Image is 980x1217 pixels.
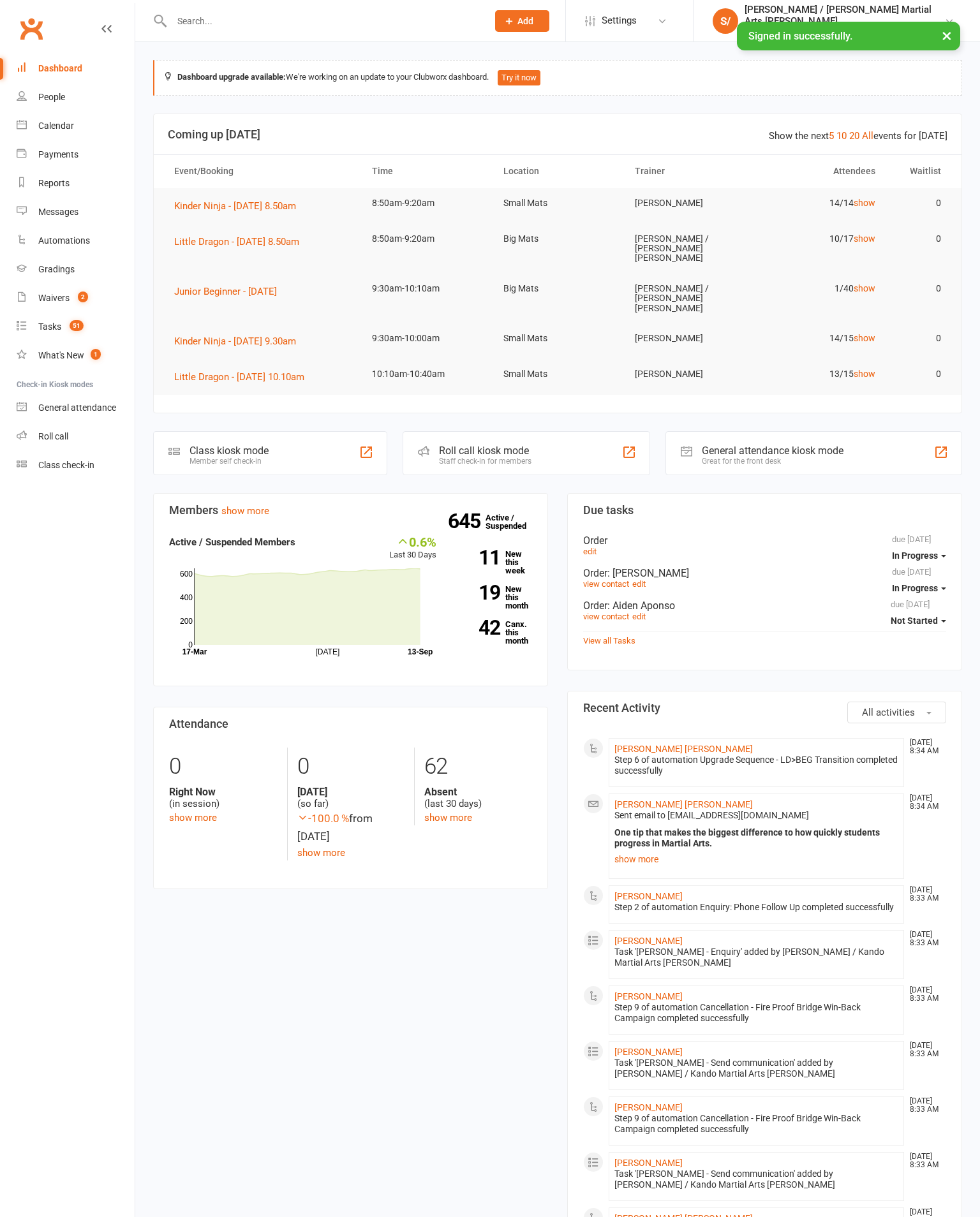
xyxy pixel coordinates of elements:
td: 9:30am-10:00am [360,323,492,353]
th: Trainer [623,155,755,188]
a: [PERSON_NAME] [PERSON_NAME] [614,744,753,754]
a: 11New this week [456,550,532,575]
td: [PERSON_NAME] / [PERSON_NAME] [PERSON_NAME] [623,274,755,323]
span: Junior Beginner - [DATE] [174,286,277,297]
h3: Recent Activity [583,702,946,714]
a: [PERSON_NAME] [PERSON_NAME] [614,799,753,809]
td: 10/17 [755,224,886,254]
div: Order [583,535,946,547]
a: Dashboard [17,54,135,83]
a: show [854,283,875,293]
strong: 11 [456,548,500,567]
div: Payments [38,149,78,159]
div: 0.6% [389,535,436,549]
h3: Attendance [169,718,532,730]
a: Payments [17,140,135,169]
span: Settings [602,6,637,35]
span: Not Started [891,616,938,626]
strong: 42 [456,618,500,637]
h3: Coming up [DATE] [168,128,947,141]
div: Dashboard [38,63,82,73]
th: Event/Booking [163,155,360,188]
button: Add [495,10,549,32]
div: Gradings [38,264,75,274]
strong: [DATE] [297,786,405,798]
span: Add [517,16,533,26]
span: In Progress [892,550,938,561]
td: Big Mats [492,274,623,304]
strong: 19 [456,583,500,602]
a: People [17,83,135,112]
button: × [935,22,958,49]
button: Little Dragon - [DATE] 8.50am [174,234,308,249]
div: 62 [424,748,532,786]
th: Waitlist [887,155,953,188]
div: Member self check-in [189,457,269,466]
div: Automations [38,235,90,246]
a: [PERSON_NAME] [614,936,683,946]
time: [DATE] 8:33 AM [903,1097,946,1114]
div: Waivers [38,293,70,303]
a: 20 [849,130,859,142]
div: Class kiosk mode [189,445,269,457]
a: 42Canx. this month [456,620,532,645]
td: Small Mats [492,323,623,353]
a: Roll call [17,422,135,451]
a: 5 [829,130,834,142]
button: Try it now [498,70,540,85]
span: : [PERSON_NAME] [607,567,689,579]
a: General attendance kiosk mode [17,394,135,422]
div: (last 30 days) [424,786,532,810]
span: Kinder Ninja - [DATE] 8.50am [174,200,296,212]
a: Calendar [17,112,135,140]
a: show more [297,847,345,859]
button: Kinder Ninja - [DATE] 8.50am [174,198,305,214]
span: 2 [78,291,88,302]
span: In Progress [892,583,938,593]
a: [PERSON_NAME] [614,1047,683,1057]
div: Calendar [38,121,74,131]
a: [PERSON_NAME] [614,891,683,901]
time: [DATE] 8:33 AM [903,1042,946,1058]
a: Waivers 2 [17,284,135,313]
a: view contact [583,579,629,589]
strong: Absent [424,786,532,798]
div: General attendance kiosk mode [702,445,843,457]
div: Task '[PERSON_NAME] - Send communication' added by [PERSON_NAME] / Kando Martial Arts [PERSON_NAME] [614,1169,898,1190]
span: : Aiden Aponso [607,600,675,612]
div: Last 30 Days [389,535,436,562]
div: Task '[PERSON_NAME] - Enquiry' added by [PERSON_NAME] / Kando Martial Arts [PERSON_NAME] [614,947,898,968]
div: from [DATE] [297,810,405,845]
td: 0 [887,274,953,304]
h3: Due tasks [583,504,946,517]
div: Order [583,600,946,612]
span: 1 [91,349,101,360]
div: Step 6 of automation Upgrade Sequence - LD>BEG Transition completed successfully [614,755,898,776]
a: show more [169,812,217,823]
span: -100.0 % [297,812,349,825]
span: Kinder Ninja - [DATE] 9.30am [174,336,296,347]
td: Small Mats [492,188,623,218]
td: 1/40 [755,274,886,304]
a: Automations [17,226,135,255]
a: Tasks 51 [17,313,135,341]
a: [PERSON_NAME] [614,991,683,1001]
div: Order [583,567,946,579]
div: One tip that makes the biggest difference to how quickly students progress in Martial Arts. [614,827,898,849]
div: Messages [38,207,78,217]
button: Kinder Ninja - [DATE] 9.30am [174,334,305,349]
a: edit [583,547,597,556]
div: Step 9 of automation Cancellation - Fire Proof Bridge Win-Back Campaign completed successfully [614,1113,898,1135]
td: 8:50am-9:20am [360,224,492,254]
td: [PERSON_NAME] [623,323,755,353]
div: (so far) [297,786,405,810]
td: [PERSON_NAME] [623,359,755,389]
a: What's New1 [17,341,135,370]
td: 0 [887,224,953,254]
div: We're working on an update to your Clubworx dashboard. [153,60,962,96]
div: 0 [297,748,405,786]
div: S/ [713,8,738,34]
a: show [854,369,875,379]
strong: Dashboard upgrade available: [177,72,286,82]
a: Gradings [17,255,135,284]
